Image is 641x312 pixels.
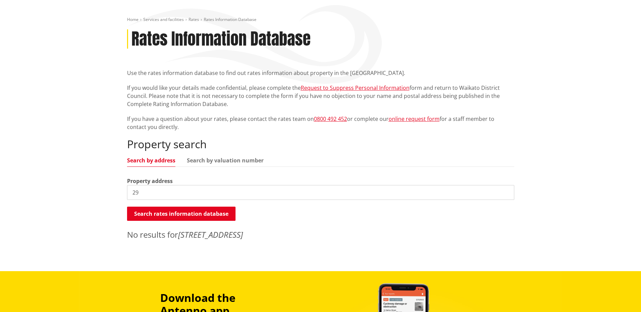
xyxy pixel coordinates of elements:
[127,84,514,108] p: If you would like your details made confidential, please complete the form and return to Waikato ...
[610,284,634,308] iframe: Messenger Launcher
[187,158,264,163] a: Search by valuation number
[127,158,175,163] a: Search by address
[143,17,184,22] a: Services and facilities
[127,115,514,131] p: If you have a question about your rates, please contact the rates team on or complete our for a s...
[127,138,514,151] h2: Property search
[127,17,139,22] a: Home
[127,229,514,241] p: No results for
[178,229,243,240] em: [STREET_ADDRESS]
[314,115,347,123] a: 0800 492 452
[127,185,514,200] input: e.g. Duke Street NGARUAWAHIA
[204,17,256,22] span: Rates Information Database
[389,115,440,123] a: online request form
[131,29,311,49] h1: Rates Information Database
[127,17,514,23] nav: breadcrumb
[127,69,514,77] p: Use the rates information database to find out rates information about property in the [GEOGRAPHI...
[301,84,410,92] a: Request to Suppress Personal Information
[189,17,199,22] a: Rates
[127,177,173,185] label: Property address
[127,207,236,221] button: Search rates information database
